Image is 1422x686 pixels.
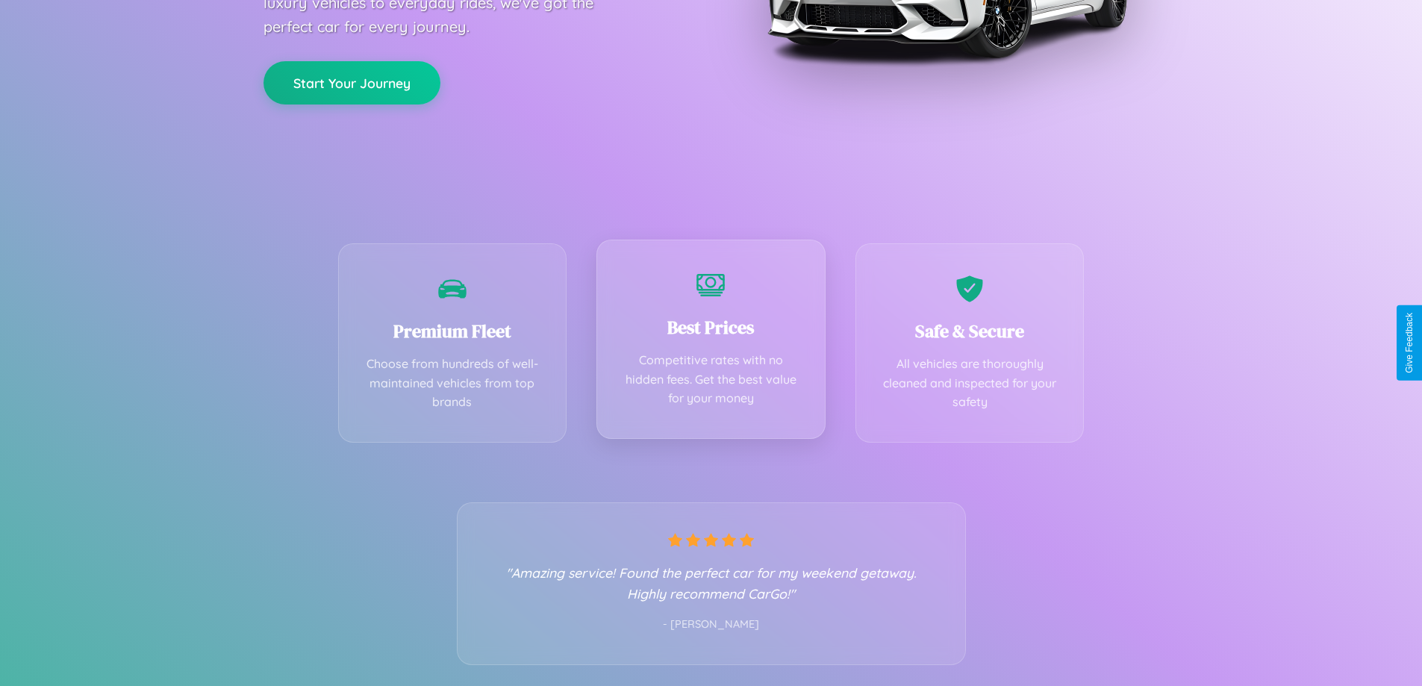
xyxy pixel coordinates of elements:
p: All vehicles are thoroughly cleaned and inspected for your safety [879,355,1061,412]
p: "Amazing service! Found the perfect car for my weekend getaway. Highly recommend CarGo!" [487,562,935,604]
p: Choose from hundreds of well-maintained vehicles from top brands [361,355,544,412]
h3: Best Prices [620,315,802,340]
div: Give Feedback [1404,313,1415,373]
button: Start Your Journey [263,61,440,105]
p: - [PERSON_NAME] [487,615,935,634]
p: Competitive rates with no hidden fees. Get the best value for your money [620,351,802,408]
h3: Safe & Secure [879,319,1061,343]
h3: Premium Fleet [361,319,544,343]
